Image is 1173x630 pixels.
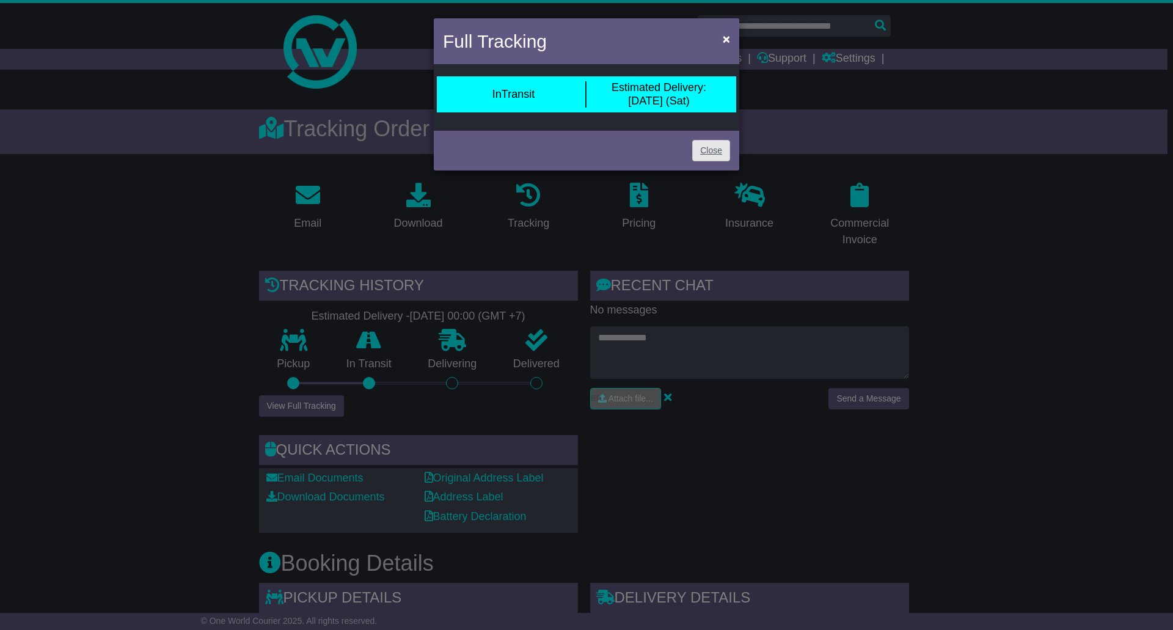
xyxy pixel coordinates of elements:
button: Close [717,26,736,51]
div: [DATE] (Sat) [612,81,706,108]
h4: Full Tracking [443,27,547,55]
div: InTransit [492,88,535,101]
span: Estimated Delivery: [612,81,706,93]
a: Close [692,140,730,161]
span: × [723,32,730,46]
